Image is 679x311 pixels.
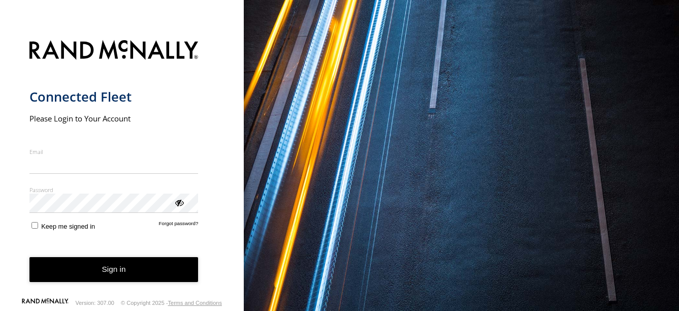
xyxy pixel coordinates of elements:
div: © Copyright 2025 - [121,300,222,306]
h1: Connected Fleet [29,88,199,105]
a: Visit our Website [22,298,69,308]
div: Version: 307.00 [76,300,114,306]
span: Keep me signed in [41,223,95,230]
img: Rand McNally [29,38,199,64]
a: Forgot password? [159,221,199,230]
button: Sign in [29,257,199,282]
form: main [29,34,215,298]
div: ViewPassword [174,197,184,207]
a: Terms and Conditions [168,300,222,306]
label: Password [29,186,199,194]
input: Keep me signed in [31,222,38,229]
h2: Please Login to Your Account [29,113,199,123]
label: Email [29,148,199,155]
